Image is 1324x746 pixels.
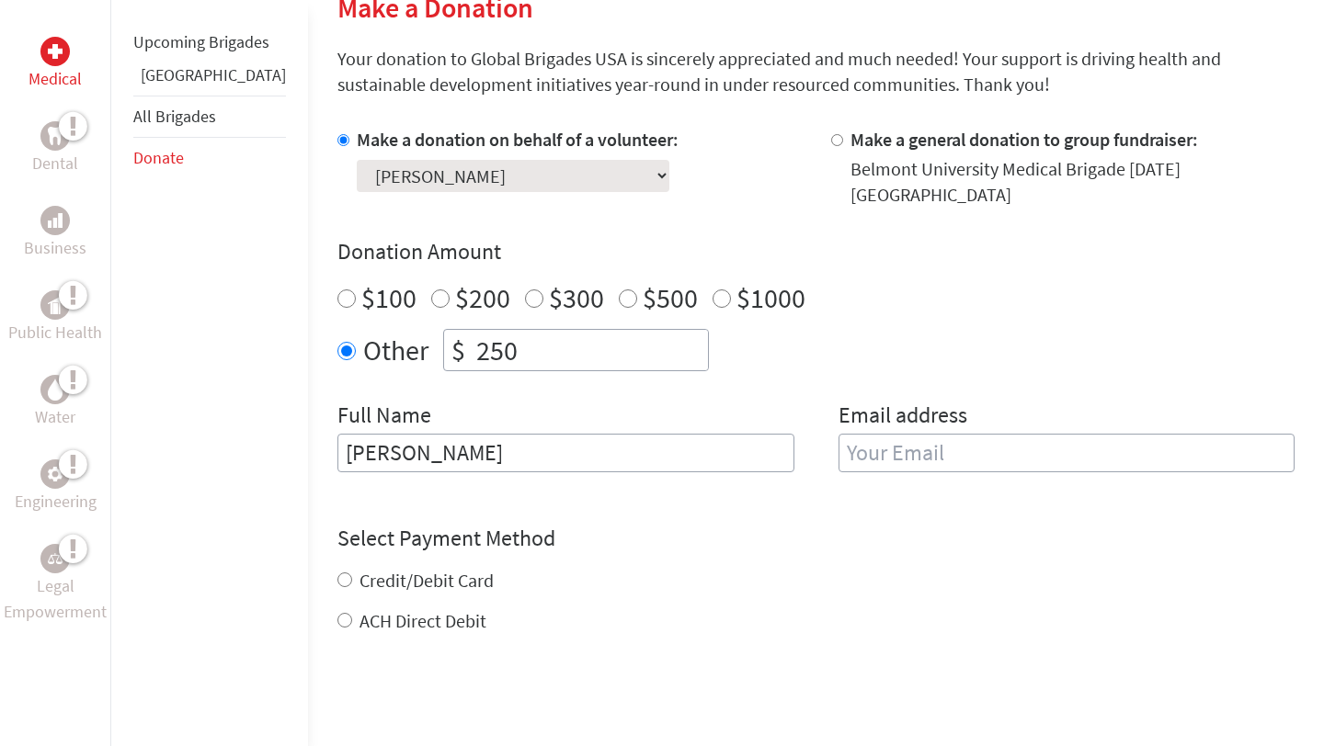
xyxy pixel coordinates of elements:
p: Dental [32,151,78,176]
div: Belmont University Medical Brigade [DATE] [GEOGRAPHIC_DATA] [850,156,1295,208]
li: Donate [133,138,286,178]
li: Upcoming Brigades [133,22,286,62]
div: Business [40,206,70,235]
a: Public HealthPublic Health [8,290,102,345]
label: Make a donation on behalf of a volunteer: [357,128,679,151]
h4: Donation Amount [337,237,1295,266]
label: Other [363,329,428,371]
input: Your Email [839,434,1295,472]
div: Medical [40,37,70,66]
a: Upcoming Brigades [133,31,269,52]
h4: Select Payment Method [337,524,1295,553]
a: All Brigades [133,106,216,127]
div: Engineering [40,459,70,489]
a: MedicalMedical [29,37,82,92]
input: Enter Amount [473,330,708,370]
p: Engineering [15,489,97,514]
img: Water [48,379,63,400]
p: Public Health [8,320,102,345]
p: Medical [29,66,82,92]
a: [GEOGRAPHIC_DATA] [141,64,286,85]
label: Email address [839,401,967,434]
label: $100 [361,280,417,315]
a: Donate [133,147,184,168]
a: Legal EmpowermentLegal Empowerment [4,544,107,625]
a: EngineeringEngineering [15,459,97,514]
label: $300 [549,280,604,315]
p: Legal Empowerment [4,573,107,625]
div: Legal Empowerment [40,544,70,573]
label: Make a general donation to group fundraiser: [850,128,1198,151]
label: $1000 [736,280,805,315]
img: Public Health [48,296,63,314]
li: Guatemala [133,62,286,96]
img: Legal Empowerment [48,553,63,564]
img: Engineering [48,467,63,481]
div: Public Health [40,290,70,320]
p: Your donation to Global Brigades USA is sincerely appreciated and much needed! Your support is dr... [337,46,1295,97]
a: BusinessBusiness [24,206,86,261]
img: Dental [48,127,63,144]
div: Water [40,375,70,404]
img: Medical [48,44,63,59]
iframe: reCAPTCHA [337,671,617,742]
p: Water [35,404,75,430]
label: Credit/Debit Card [360,569,494,592]
label: ACH Direct Debit [360,609,486,632]
a: WaterWater [35,375,75,430]
li: All Brigades [133,96,286,138]
a: DentalDental [32,121,78,176]
img: Business [48,213,63,228]
p: Business [24,235,86,261]
label: $500 [643,280,698,315]
div: Dental [40,121,70,151]
div: $ [444,330,473,370]
label: $200 [455,280,510,315]
label: Full Name [337,401,431,434]
input: Enter Full Name [337,434,794,472]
